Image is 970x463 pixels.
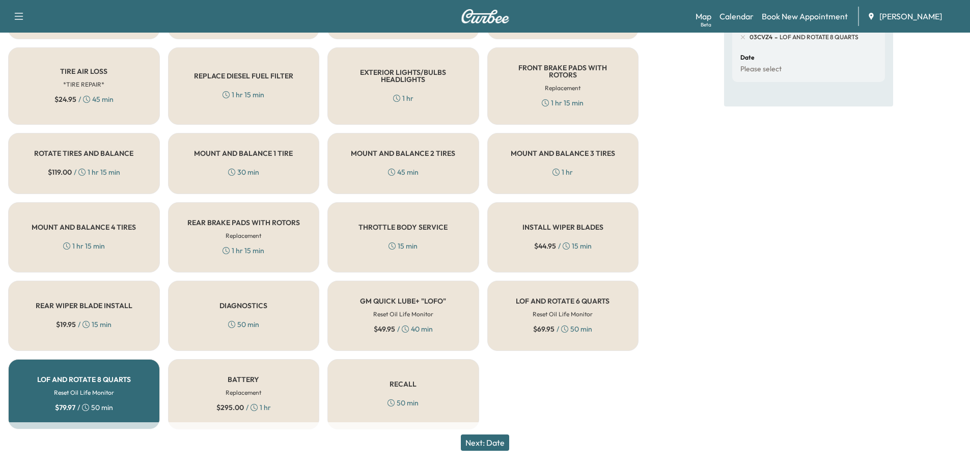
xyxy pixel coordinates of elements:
span: $ 44.95 [534,241,556,251]
div: / 40 min [374,324,433,334]
div: 1 hr [393,93,413,103]
div: 1 hr [552,167,573,177]
a: MapBeta [696,10,711,22]
h5: EXTERIOR LIGHTS/BULBS HEADLIGHTS [344,69,462,83]
div: 1 hr 15 min [223,246,264,256]
h5: INSTALL WIPER BLADES [522,224,603,231]
img: Curbee Logo [461,9,510,23]
div: / 15 min [56,319,112,330]
h6: Replacement [545,84,580,93]
span: 03CVZ4 [750,33,772,41]
h6: Reset Oil Life Monitor [373,310,433,319]
div: / 15 min [534,241,592,251]
div: 1 hr 15 min [542,98,584,108]
span: $ 79.97 [55,402,75,413]
h5: REAR WIPER BLADE INSTALL [36,302,132,309]
h5: GM QUICK LUBE+ "LOFO" [360,297,446,305]
div: Beta [701,21,711,29]
h5: REAR BRAKE PADS WITH ROTORS [187,219,300,226]
div: 1 hr 15 min [63,241,105,251]
span: [PERSON_NAME] [879,10,942,22]
span: $ 295.00 [216,402,244,413]
h5: ROTATE TIRES AND BALANCE [34,150,133,157]
h6: Replacement [226,231,261,240]
span: $ 19.95 [56,319,76,330]
h6: *TIRE REPAIR* [63,80,104,89]
div: / 1 hr 15 min [48,167,120,177]
div: / 45 min [54,94,114,104]
a: Calendar [719,10,754,22]
div: 45 min [388,167,419,177]
h5: BATTERY [228,376,259,383]
a: Book New Appointment [762,10,848,22]
h5: MOUNT AND BALANCE 1 TIRE [194,150,293,157]
div: 50 min [387,398,419,408]
span: $ 24.95 [54,94,76,104]
h5: FRONT BRAKE PADS WITH ROTORS [504,64,622,78]
h6: Replacement [226,388,261,397]
div: 30 min [228,167,259,177]
h6: Date [740,55,754,61]
h5: RECALL [390,380,417,388]
div: / 50 min [533,324,592,334]
p: Please select [740,65,782,74]
h5: MOUNT AND BALANCE 2 TIRES [351,150,455,157]
h5: MOUNT AND BALANCE 3 TIRES [511,150,615,157]
span: $ 49.95 [374,324,395,334]
button: Next: Date [461,434,509,451]
h5: REPLACE DIESEL FUEL FILTER [194,72,293,79]
div: 1 hr 15 min [223,90,264,100]
span: $ 119.00 [48,167,72,177]
h5: MOUNT AND BALANCE 4 TIRES [32,224,136,231]
h5: DIAGNOSTICS [219,302,267,309]
span: - [772,32,778,42]
span: $ 69.95 [533,324,555,334]
h5: LOF AND ROTATE 6 QUARTS [516,297,609,305]
h6: Reset Oil Life Monitor [54,388,114,397]
span: LOF AND ROTATE 8 QUARTS [778,33,858,41]
div: 50 min [228,319,259,330]
h6: Reset Oil Life Monitor [533,310,593,319]
h5: TIRE AIR LOSS [60,68,107,75]
div: 15 min [389,241,418,251]
h5: LOF AND ROTATE 8 QUARTS [37,376,131,383]
h5: THROTTLE BODY SERVICE [358,224,448,231]
div: / 1 hr [216,402,271,413]
div: / 50 min [55,402,113,413]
